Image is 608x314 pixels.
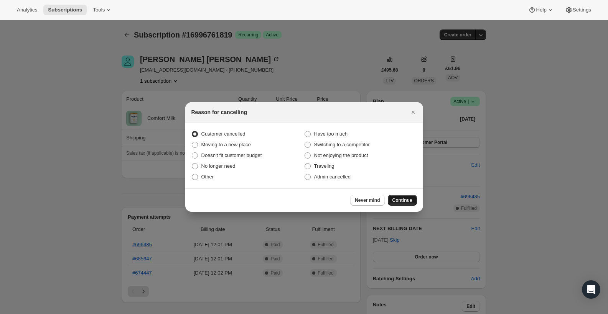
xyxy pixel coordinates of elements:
[536,7,546,13] span: Help
[93,7,105,13] span: Tools
[201,163,236,169] span: No longer need
[48,7,82,13] span: Subscriptions
[392,197,412,203] span: Continue
[201,131,246,137] span: Customer cancelled
[355,197,380,203] span: Never mind
[582,280,600,299] div: Open Intercom Messenger
[201,152,262,158] span: Doesn't fit customer budget
[408,107,419,118] button: Close
[191,108,247,116] h2: Reason for cancelling
[88,5,117,15] button: Tools
[12,5,42,15] button: Analytics
[314,174,351,180] span: Admin cancelled
[350,195,384,206] button: Never mind
[524,5,559,15] button: Help
[201,142,251,147] span: Moving to a new place
[314,131,348,137] span: Have too much
[314,142,370,147] span: Switching to a competitor
[43,5,87,15] button: Subscriptions
[560,5,596,15] button: Settings
[201,174,214,180] span: Other
[573,7,591,13] span: Settings
[17,7,37,13] span: Analytics
[314,163,334,169] span: Traveling
[314,152,368,158] span: Not enjoying the product
[388,195,417,206] button: Continue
